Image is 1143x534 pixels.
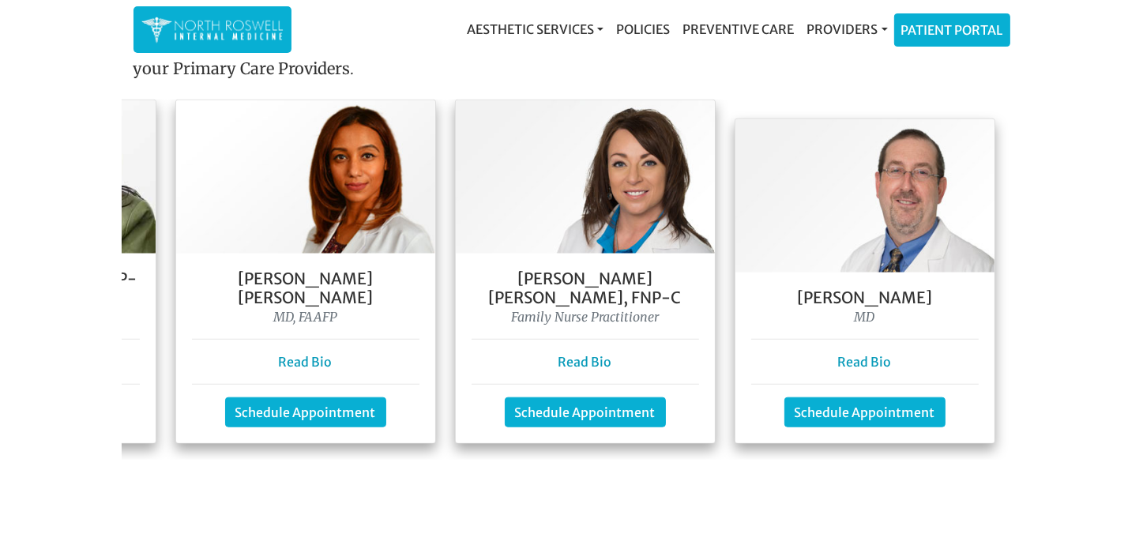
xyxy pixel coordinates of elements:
i: MD [855,309,875,325]
a: Schedule Appointment [225,397,386,427]
img: Keela Weeks Leger, FNP-C [456,100,715,254]
i: MD, FAAFP [273,309,337,325]
a: Read Bio [558,354,612,370]
strong: your Primary Care Providers [133,58,351,78]
a: Patient Portal [895,14,1010,46]
a: Providers [800,13,893,45]
h5: [PERSON_NAME] [751,288,979,307]
a: Schedule Appointment [784,397,946,427]
a: Read Bio [279,354,333,370]
a: Aesthetic Services [461,13,610,45]
img: Dr. George Kanes [735,119,994,273]
h5: [PERSON_NAME] [PERSON_NAME], FNP-C [472,269,699,307]
h5: [PERSON_NAME] [PERSON_NAME] [192,269,419,307]
img: Dr. Farah Mubarak Ali MD, FAAFP [176,100,435,254]
a: Policies [610,13,676,45]
a: Preventive Care [676,13,800,45]
a: Schedule Appointment [505,397,666,427]
i: Family Nurse Practitioner [511,309,659,325]
img: North Roswell Internal Medicine [141,14,284,45]
a: Read Bio [838,354,892,370]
